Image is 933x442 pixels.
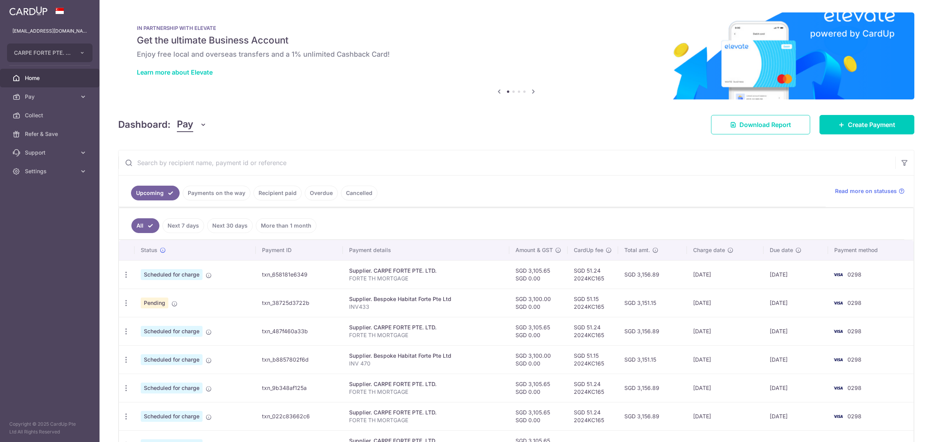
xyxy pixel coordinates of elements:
a: Read more on statuses [835,187,905,195]
td: txn_658181e6349 [256,260,343,289]
a: All [131,218,159,233]
span: Scheduled for charge [141,354,203,365]
td: SGD 51.24 2024KC165 [568,374,618,402]
td: [DATE] [764,402,828,430]
img: Bank Card [830,383,846,393]
span: Scheduled for charge [141,326,203,337]
h6: Enjoy free local and overseas transfers and a 1% unlimited Cashback Card! [137,50,896,59]
span: Create Payment [848,120,895,129]
img: Bank Card [830,355,846,364]
td: SGD 3,105.65 SGD 0.00 [509,374,568,402]
a: More than 1 month [256,218,316,233]
span: CARPE FORTE PTE. LTD. [14,49,72,57]
img: Renovation banner [118,12,914,99]
td: txn_022c83662c6 [256,402,343,430]
td: txn_9b348af125a [256,374,343,402]
button: CARPE FORTE PTE. LTD. [7,44,93,62]
td: SGD 3,156.89 [618,374,687,402]
p: [EMAIL_ADDRESS][DOMAIN_NAME] [12,27,87,35]
span: Pay [177,117,193,132]
td: SGD 3,156.89 [618,317,687,345]
p: INV433 [349,303,503,311]
td: txn_487f460a33b [256,317,343,345]
span: Pending [141,298,168,308]
p: FORTE TH MORTGAGE [349,331,503,339]
span: Pay [25,93,76,101]
div: Supplier. CARPE FORTE PTE. LTD. [349,409,503,416]
span: Scheduled for charge [141,269,203,280]
div: Supplier. Bespoke Habitat Forte Pte Ltd [349,352,503,360]
td: SGD 3,100.00 SGD 0.00 [509,289,568,317]
div: Supplier. CARPE FORTE PTE. LTD. [349,380,503,388]
p: FORTE TH MORTGAGE [349,416,503,424]
div: Supplier. CARPE FORTE PTE. LTD. [349,324,503,331]
p: FORTE TH MORTGAGE [349,388,503,396]
span: 0298 [847,328,861,334]
td: [DATE] [687,345,764,374]
td: SGD 3,105.65 SGD 0.00 [509,260,568,289]
img: Bank Card [830,298,846,308]
th: Payment ID [256,240,343,260]
td: SGD 51.24 2024KC165 [568,402,618,430]
span: Collect [25,111,76,119]
td: SGD 51.24 2024KC165 [568,260,618,289]
td: [DATE] [687,289,764,317]
td: SGD 3,151.15 [618,345,687,374]
span: Scheduled for charge [141,383,203,393]
input: Search by recipient name, payment id or reference [119,150,895,175]
a: Cancelled [341,186,377,200]
td: SGD 3,105.65 SGD 0.00 [509,402,568,430]
a: Overdue [305,186,338,200]
a: Next 7 days [162,218,204,233]
span: Download Report [739,120,791,129]
a: Create Payment [819,115,914,134]
span: Scheduled for charge [141,411,203,422]
a: Next 30 days [207,218,253,233]
span: 0298 [847,299,861,306]
h4: Dashboard: [118,118,171,132]
p: INV 470 [349,360,503,367]
div: Supplier. Bespoke Habitat Forte Pte Ltd [349,295,503,303]
td: [DATE] [764,317,828,345]
a: Payments on the way [183,186,250,200]
p: IN PARTNERSHIP WITH ELEVATE [137,25,896,31]
td: SGD 3,105.65 SGD 0.00 [509,317,568,345]
td: SGD 51.15 2024KC165 [568,289,618,317]
span: Status [141,246,157,254]
span: Refer & Save [25,130,76,138]
th: Payment method [828,240,914,260]
th: Payment details [343,240,509,260]
span: Charge date [693,246,725,254]
span: Amount & GST [515,246,553,254]
td: txn_38725d3722b [256,289,343,317]
td: SGD 51.15 2024KC165 [568,345,618,374]
img: CardUp [9,6,47,16]
td: SGD 3,156.89 [618,260,687,289]
span: 0298 [847,356,861,363]
td: [DATE] [764,374,828,402]
span: Total amt. [624,246,650,254]
a: Upcoming [131,186,180,200]
td: [DATE] [764,260,828,289]
span: Due date [770,246,793,254]
td: SGD 3,151.15 [618,289,687,317]
button: Pay [177,117,207,132]
span: 0298 [847,413,861,419]
td: [DATE] [687,374,764,402]
span: Settings [25,167,76,175]
td: txn_b8857802f6d [256,345,343,374]
td: [DATE] [687,402,764,430]
td: [DATE] [764,289,828,317]
img: Bank Card [830,270,846,279]
span: Read more on statuses [835,187,897,195]
div: Supplier. CARPE FORTE PTE. LTD. [349,267,503,275]
img: Bank Card [830,412,846,421]
td: SGD 3,156.89 [618,402,687,430]
span: Home [25,74,76,82]
td: SGD 3,100.00 SGD 0.00 [509,345,568,374]
span: 0298 [847,385,861,391]
td: [DATE] [764,345,828,374]
a: Learn more about Elevate [137,68,213,76]
span: 0298 [847,271,861,278]
a: Download Report [711,115,810,134]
